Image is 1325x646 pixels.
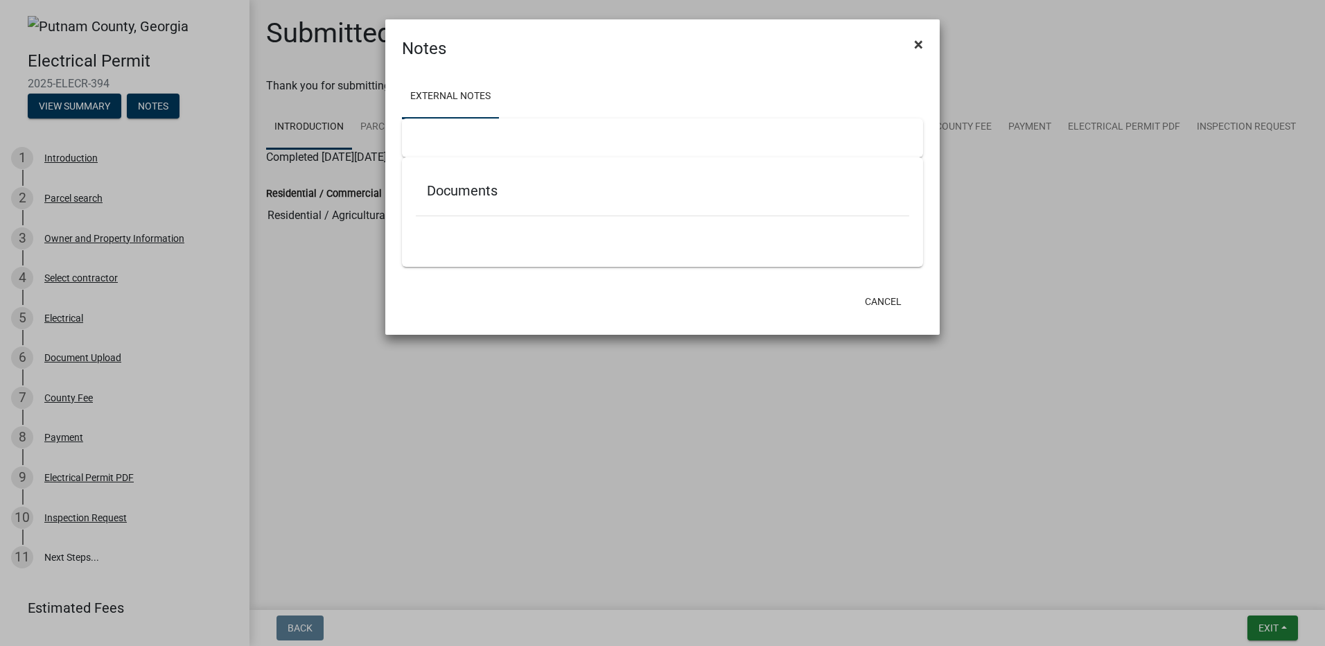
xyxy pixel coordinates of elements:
a: External Notes [402,75,499,119]
button: Close [903,25,934,64]
span: × [914,35,923,54]
h5: Documents [427,182,898,199]
h4: Notes [402,36,446,61]
button: Cancel [854,289,913,314]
